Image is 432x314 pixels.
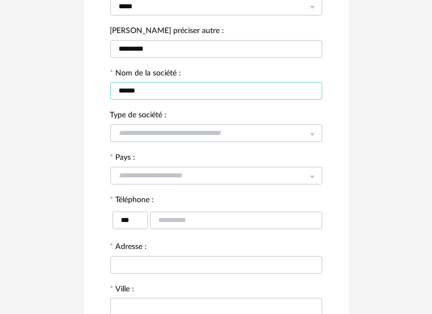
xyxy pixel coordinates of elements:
[110,196,154,206] label: Téléphone :
[110,111,167,121] label: Type de société :
[110,243,147,253] label: Adresse :
[110,285,135,295] label: Ville :
[110,154,136,164] label: Pays :
[110,69,182,79] label: Nom de la société :
[110,27,225,37] label: [PERSON_NAME] préciser autre :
